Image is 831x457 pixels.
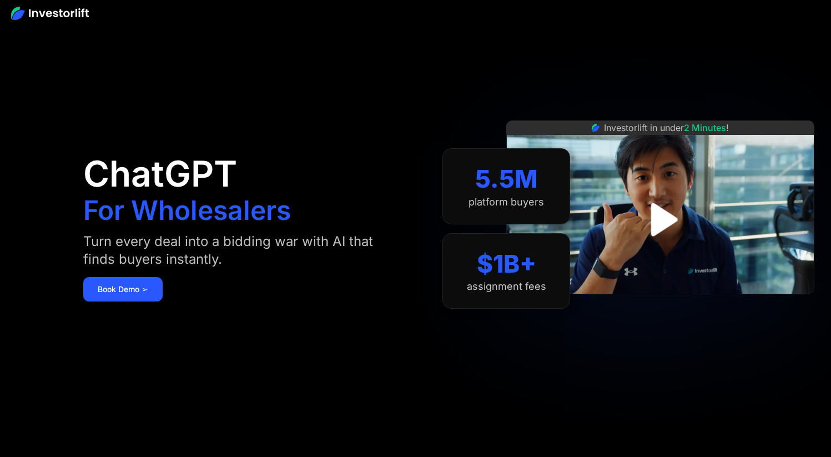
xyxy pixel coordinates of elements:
[604,121,729,134] div: Investorlift in under !
[577,300,744,313] iframe: Customer reviews powered by Trustpilot
[477,249,536,279] div: $1B+
[636,195,685,244] a: open lightbox
[83,197,291,224] h1: For Wholesalers
[469,196,544,208] div: platform buyers
[467,280,546,293] div: assignment fees
[475,164,538,194] div: 5.5M
[83,233,382,268] div: Turn every deal into a bidding war with AI that finds buyers instantly.
[83,156,237,192] h1: ChatGPT
[684,122,726,133] span: 2 Minutes
[83,277,163,302] a: Book Demo ➢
